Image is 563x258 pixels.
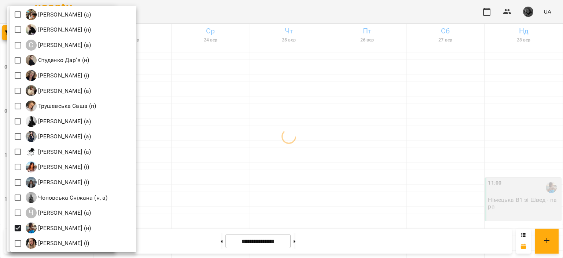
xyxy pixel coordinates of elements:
a: Ф [PERSON_NAME] (а) [26,116,91,127]
img: Ц [26,161,37,172]
a: С [PERSON_NAME] (а) [26,9,91,20]
div: Целуйко Анастасія (а) [26,146,91,157]
a: Ч [PERSON_NAME] (а) [26,207,91,218]
img: Ч [26,177,37,188]
img: С [26,24,37,35]
a: Т [PERSON_NAME] (а) [26,85,91,96]
p: [PERSON_NAME] (а) [37,10,91,19]
img: С [26,9,37,20]
a: Ц [PERSON_NAME] (а) [26,146,91,157]
p: [PERSON_NAME] (а) [37,117,91,126]
img: Х [26,131,37,142]
div: Ч [26,207,37,218]
img: С [26,55,37,66]
a: Ч [PERSON_NAME] (і) [26,177,89,188]
p: [PERSON_NAME] (і) [37,163,89,171]
p: Студенко Дар'я (н) [37,56,89,65]
p: [PERSON_NAME] (п) [37,25,91,34]
a: С [PERSON_NAME] (і) [26,70,89,81]
p: [PERSON_NAME] (а) [37,148,91,156]
img: Т [26,85,37,96]
p: [PERSON_NAME] (а) [37,87,91,95]
p: [PERSON_NAME] (і) [37,71,89,80]
div: Циганова Єлизавета (і) [26,161,89,172]
img: Ш [26,238,37,249]
a: С [PERSON_NAME] (п) [26,24,91,35]
a: Х [PERSON_NAME] (а) [26,131,91,142]
img: Т [26,101,37,112]
a: Ш [PERSON_NAME] (і) [26,238,89,249]
a: Ч Чоповська Сніжана (н, а) [26,192,108,203]
div: Семенюк Таїсія Олександрівна (а) [26,9,91,20]
div: Студенко Дар'я (н) [26,55,89,66]
p: [PERSON_NAME] (і) [37,178,89,187]
p: [PERSON_NAME] (а) [37,132,91,141]
div: Швед Анна Олександрівна (н) [26,222,91,233]
div: Шевченко Поліна Андріївна (і) [26,238,89,249]
a: С Студенко Дар'я (н) [26,55,89,66]
p: Трушевська Саша (п) [37,102,96,110]
a: Т Трушевська Саша (п) [26,101,96,112]
div: Стецюк Ілона (а) [26,40,91,51]
div: С [26,40,37,51]
div: Суліковська Катерина Петрівна (і) [26,70,89,81]
p: [PERSON_NAME] (а) [37,41,91,50]
p: [PERSON_NAME] (і) [37,239,89,248]
p: Чоповська Сніжана (н, а) [37,193,108,202]
a: Ц [PERSON_NAME] (і) [26,161,89,172]
img: Ш [26,222,37,233]
div: Софія Рачинська (п) [26,24,91,35]
p: [PERSON_NAME] (а) [37,208,91,217]
img: Ц [26,146,37,157]
p: [PERSON_NAME] (н) [37,224,91,233]
a: Ш [PERSON_NAME] (н) [26,222,91,233]
img: Ч [26,192,37,203]
img: С [26,70,37,81]
img: Ф [26,116,37,127]
a: С [PERSON_NAME] (а) [26,40,91,51]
